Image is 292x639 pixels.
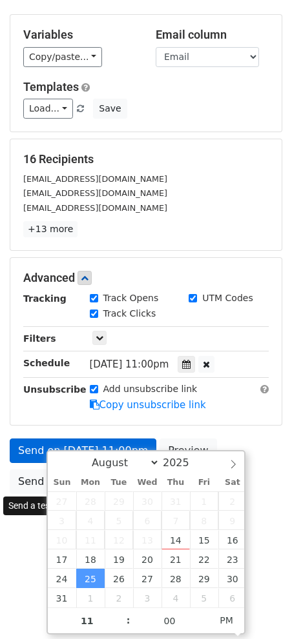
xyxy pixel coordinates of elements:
strong: Schedule [23,358,70,368]
span: August 26, 2025 [105,569,133,588]
span: August 15, 2025 [190,530,218,549]
input: Hour [48,608,127,634]
span: August 18, 2025 [76,549,105,569]
a: Send Test Email [10,469,108,494]
span: August 29, 2025 [190,569,218,588]
span: August 31, 2025 [48,588,76,607]
small: [EMAIL_ADDRESS][DOMAIN_NAME] [23,174,167,184]
span: Tue [105,478,133,487]
input: Year [160,457,206,469]
span: August 23, 2025 [218,549,247,569]
span: Sat [218,478,247,487]
span: August 30, 2025 [218,569,247,588]
span: August 12, 2025 [105,530,133,549]
strong: Tracking [23,293,67,304]
a: Send on [DATE] 11:00pm [10,438,156,463]
span: September 6, 2025 [218,588,247,607]
h5: Variables [23,28,136,42]
span: August 21, 2025 [162,549,190,569]
span: August 19, 2025 [105,549,133,569]
span: Wed [133,478,162,487]
h5: Email column [156,28,269,42]
span: September 3, 2025 [133,588,162,607]
label: Track Clicks [103,307,156,320]
span: September 4, 2025 [162,588,190,607]
span: : [127,607,130,633]
span: August 6, 2025 [133,511,162,530]
input: Minute [130,608,209,634]
label: UTM Codes [202,291,253,305]
span: September 2, 2025 [105,588,133,607]
span: August 14, 2025 [162,530,190,549]
span: August 7, 2025 [162,511,190,530]
span: July 31, 2025 [162,491,190,511]
a: Templates [23,80,79,93]
span: August 25, 2025 [76,569,105,588]
a: Preview [160,438,216,463]
span: August 1, 2025 [190,491,218,511]
iframe: Chat Widget [227,577,292,639]
span: Sun [48,478,76,487]
span: Click to toggle [209,607,244,633]
span: August 10, 2025 [48,530,76,549]
strong: Unsubscribe [23,384,87,395]
span: July 29, 2025 [105,491,133,511]
span: August 3, 2025 [48,511,76,530]
span: August 27, 2025 [133,569,162,588]
span: Fri [190,478,218,487]
span: Thu [162,478,190,487]
span: August 28, 2025 [162,569,190,588]
div: Send a test email to yourself [3,496,126,515]
span: August 16, 2025 [218,530,247,549]
span: July 28, 2025 [76,491,105,511]
h5: Advanced [23,271,269,285]
span: August 20, 2025 [133,549,162,569]
span: August 24, 2025 [48,569,76,588]
span: [DATE] 11:00pm [90,359,169,370]
span: July 30, 2025 [133,491,162,511]
h5: 16 Recipients [23,152,269,166]
a: Load... [23,99,73,119]
small: [EMAIL_ADDRESS][DOMAIN_NAME] [23,188,167,198]
a: Copy/paste... [23,47,102,67]
span: July 27, 2025 [48,491,76,511]
label: Add unsubscribe link [103,382,198,396]
span: August 22, 2025 [190,549,218,569]
span: August 11, 2025 [76,530,105,549]
span: Mon [76,478,105,487]
a: +13 more [23,221,78,237]
span: September 5, 2025 [190,588,218,607]
label: Track Opens [103,291,159,305]
span: August 9, 2025 [218,511,247,530]
strong: Filters [23,333,56,344]
a: Copy unsubscribe link [90,399,206,411]
span: August 2, 2025 [218,491,247,511]
button: Save [93,99,127,119]
span: August 13, 2025 [133,530,162,549]
span: August 17, 2025 [48,549,76,569]
span: September 1, 2025 [76,588,105,607]
span: August 4, 2025 [76,511,105,530]
span: August 8, 2025 [190,511,218,530]
small: [EMAIL_ADDRESS][DOMAIN_NAME] [23,203,167,213]
span: August 5, 2025 [105,511,133,530]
